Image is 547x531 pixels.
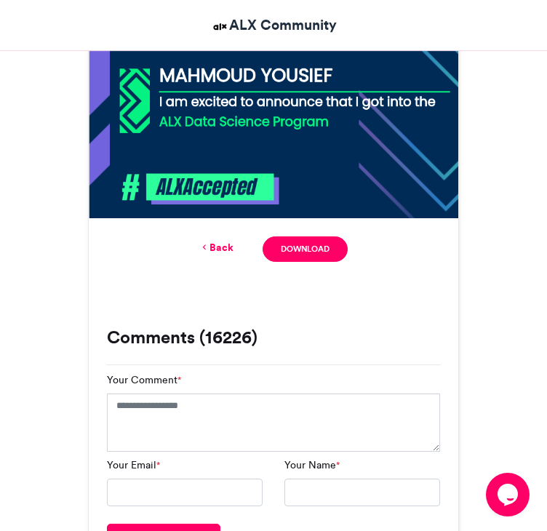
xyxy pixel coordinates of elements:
[263,236,348,262] a: Download
[199,240,233,255] a: Back
[107,329,440,346] h3: Comments (16226)
[107,458,160,473] label: Your Email
[211,17,229,36] img: ALX Community
[107,372,181,388] label: Your Comment
[486,473,532,516] iframe: chat widget
[211,15,337,36] a: ALX Community
[284,458,340,473] label: Your Name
